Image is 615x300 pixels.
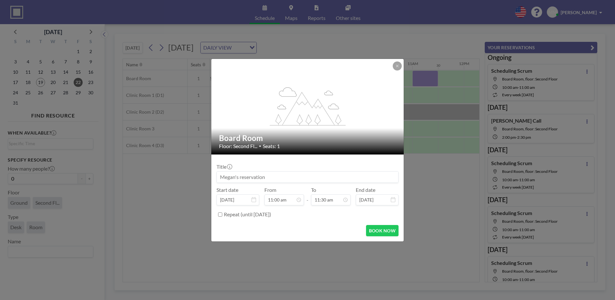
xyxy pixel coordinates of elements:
[263,143,280,149] span: Seats: 1
[366,225,399,236] button: BOOK NOW
[356,187,375,193] label: End date
[311,187,316,193] label: To
[224,211,271,218] label: Repeat (until [DATE])
[264,187,276,193] label: From
[219,143,257,149] span: Floor: Second Fl...
[259,144,261,148] span: •
[219,133,397,143] h2: Board Room
[307,189,308,203] span: -
[270,87,346,125] g: flex-grow: 1.2;
[217,172,398,183] input: Megan's reservation
[216,187,238,193] label: Start date
[216,164,232,170] label: Title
